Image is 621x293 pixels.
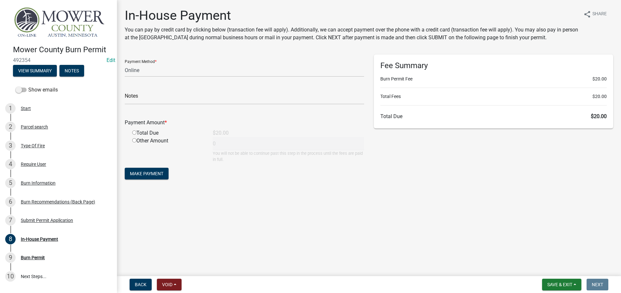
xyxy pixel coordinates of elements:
span: Share [592,10,607,18]
div: Start [21,106,31,111]
button: Void [157,279,182,290]
h4: Mower County Burn Permit [13,45,112,55]
div: 6 [5,197,16,207]
div: In-House Payment [21,237,58,241]
div: 4 [5,159,16,169]
span: $20.00 [592,76,607,82]
div: 2 [5,122,16,132]
button: Notes [59,65,84,77]
i: share [583,10,591,18]
div: 1 [5,103,16,114]
button: Next [587,279,608,290]
h6: Fee Summary [380,61,607,70]
div: 9 [5,252,16,263]
div: Total Due [127,129,208,137]
span: $20.00 [592,93,607,100]
li: Total Fees [380,93,607,100]
div: Require User [21,162,46,166]
span: Next [592,282,603,287]
div: Burn Recommendations (Back Page) [21,200,95,204]
a: Edit [107,57,115,63]
span: Void [162,282,172,287]
h1: In-House Payment [125,8,578,23]
button: Save & Exit [542,279,581,290]
label: Show emails [16,86,58,94]
span: 492354 [13,57,104,63]
div: 10 [5,271,16,282]
wm-modal-confirm: Edit Application Number [107,57,115,63]
img: Mower County, Minnesota [13,7,107,38]
div: 3 [5,140,16,151]
h6: Total Due [380,113,607,119]
span: $20.00 [591,113,607,119]
span: Back [135,282,146,287]
button: Back [130,279,152,290]
button: View Summary [13,65,57,77]
div: 7 [5,215,16,226]
div: Submit Permit Application [21,218,73,223]
wm-modal-confirm: Notes [59,68,84,74]
button: Make Payment [125,168,169,179]
div: Type Of Fire [21,143,45,148]
p: You can pay by credit card by clicking below (transaction fee will apply). Additionally, we can a... [125,26,578,42]
div: Other Amount [127,137,208,163]
div: Burn Information [21,181,56,185]
span: Make Payment [130,171,163,176]
div: Parcel search [21,125,48,129]
li: Burn Permit Fee [380,76,607,82]
button: shareShare [578,8,612,20]
wm-modal-confirm: Summary [13,68,57,74]
div: 5 [5,178,16,188]
div: 8 [5,234,16,244]
span: Save & Exit [547,282,572,287]
div: Payment Amount [120,119,369,127]
div: Burn Permit [21,255,45,260]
